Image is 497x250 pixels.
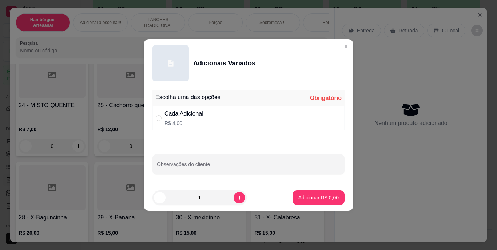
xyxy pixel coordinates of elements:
[234,192,245,203] button: increase-product-quantity
[340,41,352,52] button: Close
[164,109,203,118] div: Cada Adicional
[155,93,220,102] div: Escolha uma das opções
[293,190,345,205] button: Adicionar R$ 0,00
[193,58,255,68] div: Adicionais Variados
[157,164,340,171] input: Observações do cliente
[310,94,342,102] div: Obrigatório
[298,194,339,201] p: Adicionar R$ 0,00
[154,192,166,203] button: decrease-product-quantity
[164,120,203,127] p: R$ 4,00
